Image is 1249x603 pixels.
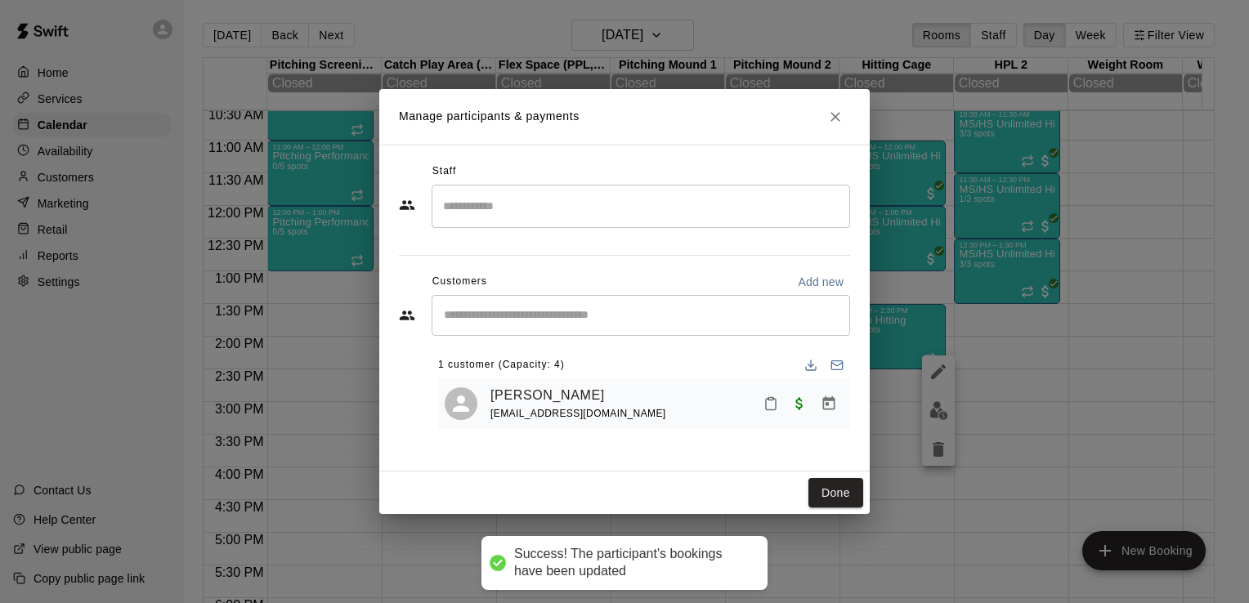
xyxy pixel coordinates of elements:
p: Manage participants & payments [399,108,580,125]
p: Add new [798,274,844,290]
div: Search staff [432,185,850,228]
span: Staff [432,159,456,185]
div: Start typing to search customers... [432,295,850,336]
span: 1 customer (Capacity: 4) [438,352,565,378]
button: Manage bookings & payment [814,389,844,418]
div: Noah Shattuck [445,387,477,420]
button: Done [808,478,863,508]
button: Email participants [824,352,850,378]
button: Add new [791,269,850,295]
button: Download list [798,352,824,378]
button: Close [821,102,850,132]
svg: Customers [399,307,415,324]
svg: Staff [399,197,415,213]
span: Waived payment [785,395,814,409]
a: [PERSON_NAME] [490,385,605,406]
span: Customers [432,269,487,295]
button: Mark attendance [757,390,785,418]
div: Success! The participant's bookings have been updated [514,546,751,580]
span: [EMAIL_ADDRESS][DOMAIN_NAME] [490,408,666,419]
